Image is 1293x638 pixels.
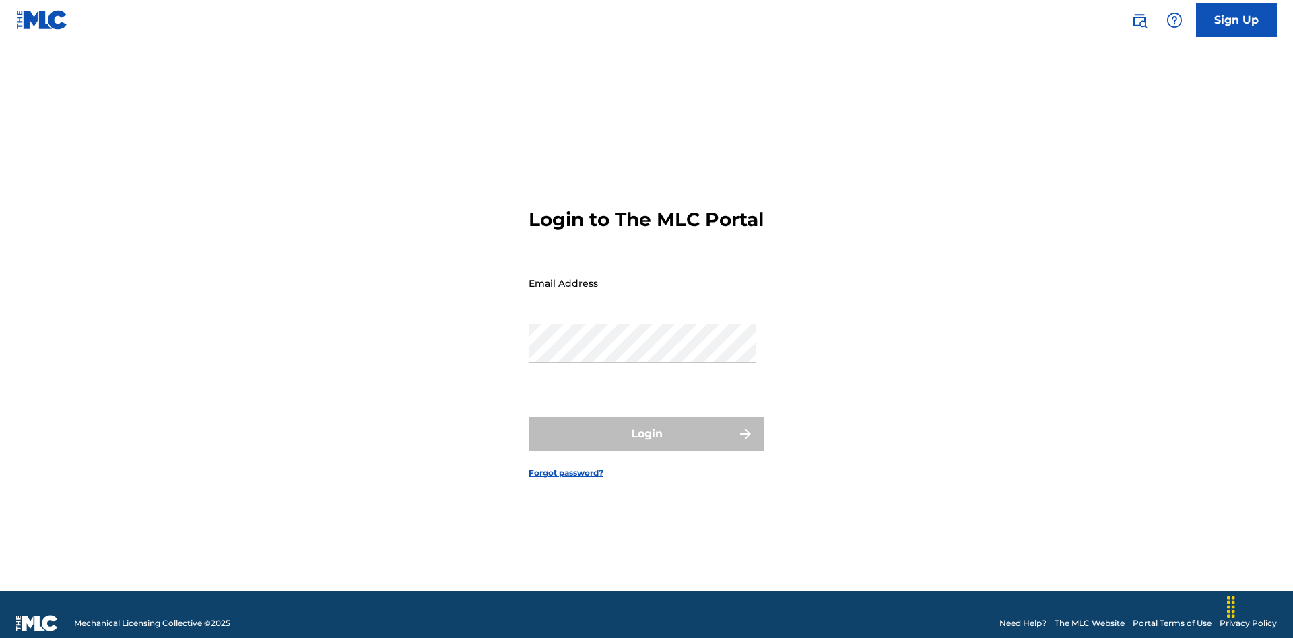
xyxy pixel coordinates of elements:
img: MLC Logo [16,10,68,30]
img: search [1131,12,1148,28]
span: Mechanical Licensing Collective © 2025 [74,617,230,629]
a: Public Search [1126,7,1153,34]
a: Portal Terms of Use [1133,617,1212,629]
a: The MLC Website [1055,617,1125,629]
div: Help [1161,7,1188,34]
img: logo [16,615,58,631]
iframe: Chat Widget [1226,573,1293,638]
a: Forgot password? [529,467,603,479]
a: Sign Up [1196,3,1277,37]
div: Drag [1220,587,1242,627]
h3: Login to The MLC Portal [529,208,764,232]
a: Need Help? [999,617,1047,629]
img: help [1166,12,1183,28]
a: Privacy Policy [1220,617,1277,629]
